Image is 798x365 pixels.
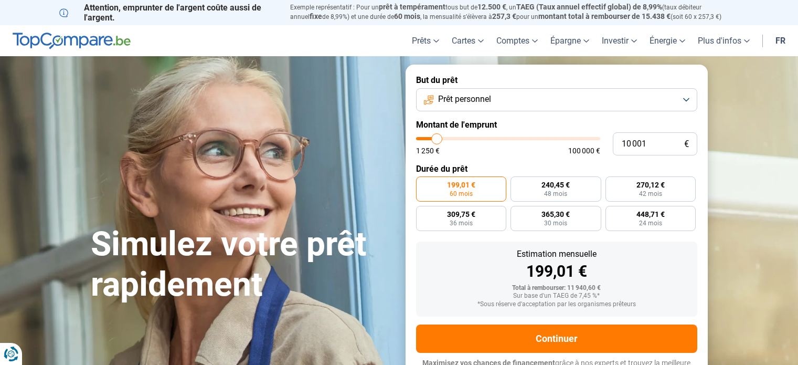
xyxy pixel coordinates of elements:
[424,301,689,308] div: *Sous réserve d'acceptation par les organismes prêteurs
[416,75,697,85] label: But du prêt
[541,181,570,189] span: 240,45 €
[310,12,322,20] span: fixe
[91,224,393,305] h1: Simulez votre prêt rapidement
[424,264,689,279] div: 199,01 €
[424,250,689,258] div: Estimation mensuelle
[445,25,490,56] a: Cartes
[406,25,445,56] a: Prêts
[636,181,665,189] span: 270,12 €
[416,164,697,174] label: Durée du prêt
[639,191,662,197] span: 42 mois
[639,220,662,226] span: 24 mois
[477,3,506,11] span: 12.500 €
[684,140,689,149] span: €
[450,220,473,226] span: 36 mois
[424,293,689,300] div: Sur base d'un TAEG de 7,45 %*
[416,120,697,130] label: Montant de l'emprunt
[394,12,420,20] span: 60 mois
[595,25,643,56] a: Investir
[538,12,671,20] span: montant total à rembourser de 15.438 €
[568,147,600,154] span: 100 000 €
[447,181,475,189] span: 199,01 €
[59,3,278,23] p: Attention, emprunter de l'argent coûte aussi de l'argent.
[643,25,691,56] a: Énergie
[544,25,595,56] a: Épargne
[636,211,665,218] span: 448,71 €
[424,285,689,292] div: Total à rembourser: 11 940,60 €
[769,25,792,56] a: fr
[490,25,544,56] a: Comptes
[13,33,131,49] img: TopCompare
[544,220,567,226] span: 30 mois
[541,211,570,218] span: 365,30 €
[447,211,475,218] span: 309,75 €
[416,147,440,154] span: 1 250 €
[416,88,697,111] button: Prêt personnel
[450,191,473,197] span: 60 mois
[438,93,491,105] span: Prêt personnel
[544,191,567,197] span: 48 mois
[691,25,756,56] a: Plus d'infos
[492,12,516,20] span: 257,3 €
[290,3,739,22] p: Exemple représentatif : Pour un tous but de , un (taux débiteur annuel de 8,99%) et une durée de ...
[516,3,662,11] span: TAEG (Taux annuel effectif global) de 8,99%
[379,3,445,11] span: prêt à tempérament
[416,325,697,353] button: Continuer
